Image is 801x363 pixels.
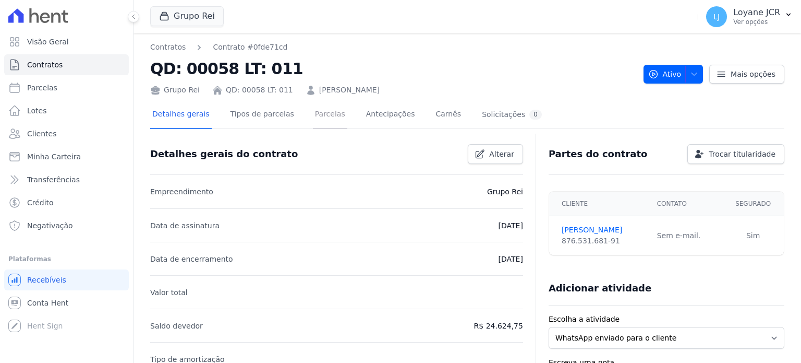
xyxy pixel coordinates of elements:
th: Segurado [722,192,784,216]
span: LJ [713,13,720,20]
td: Sem e-mail. [651,216,723,255]
span: Mais opções [731,69,775,79]
span: Trocar titularidade [709,149,775,159]
p: Empreendimento [150,185,213,198]
a: Contratos [150,42,186,53]
a: Carnês [433,101,463,129]
p: Ver opções [733,18,780,26]
a: Minha Carteira [4,146,129,167]
a: Lotes [4,100,129,121]
p: Saldo devedor [150,320,203,332]
a: Parcelas [313,101,347,129]
a: Trocar titularidade [687,144,784,164]
a: [PERSON_NAME] [562,225,645,236]
span: Minha Carteira [27,151,81,162]
a: Transferências [4,169,129,190]
a: Crédito [4,192,129,213]
button: LJ Loyane JCR Ver opções [698,2,801,31]
p: Valor total [150,286,188,299]
a: Parcelas [4,77,129,98]
span: Contratos [27,60,63,70]
div: 876.531.681-91 [562,236,645,247]
div: Grupo Rei [150,85,200,96]
a: Tipos de parcelas [228,101,296,129]
p: Loyane JCR [733,7,780,18]
button: Ativo [644,65,703,84]
a: Mais opções [709,65,784,84]
a: Clientes [4,123,129,144]
div: 0 [529,110,542,120]
h2: QD: 00058 LT: 011 [150,57,635,80]
h3: Adicionar atividade [549,282,651,295]
a: Detalhes gerais [150,101,212,129]
a: [PERSON_NAME] [319,85,380,96]
div: Solicitações [482,110,542,120]
p: R$ 24.624,75 [474,320,523,332]
span: Transferências [27,174,80,185]
a: Alterar [468,144,523,164]
button: Grupo Rei [150,6,224,26]
a: QD: 00058 LT: 011 [226,85,293,96]
a: Visão Geral [4,31,129,52]
a: Recebíveis [4,270,129,290]
nav: Breadcrumb [150,42,287,53]
p: [DATE] [499,219,523,232]
a: Contratos [4,54,129,75]
h3: Partes do contrato [549,148,648,160]
a: Negativação [4,215,129,236]
span: Conta Hent [27,298,68,308]
p: Grupo Rei [487,185,523,198]
a: Antecipações [364,101,417,129]
span: Ativo [648,65,682,84]
th: Contato [651,192,723,216]
span: Crédito [27,197,54,208]
td: Sim [722,216,784,255]
p: [DATE] [499,253,523,265]
span: Visão Geral [27,37,69,47]
a: Solicitações0 [480,101,544,129]
th: Cliente [549,192,651,216]
p: Data de encerramento [150,253,233,265]
a: Contrato #0fde71cd [213,42,287,53]
label: Escolha a atividade [549,314,784,325]
a: Conta Hent [4,292,129,313]
span: Negativação [27,220,73,231]
span: Lotes [27,106,47,116]
span: Recebíveis [27,275,66,285]
span: Clientes [27,128,56,139]
h3: Detalhes gerais do contrato [150,148,298,160]
span: Alterar [489,149,514,159]
nav: Breadcrumb [150,42,635,53]
span: Parcelas [27,83,57,93]
div: Plataformas [8,253,125,265]
p: Data de assinatura [150,219,220,232]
